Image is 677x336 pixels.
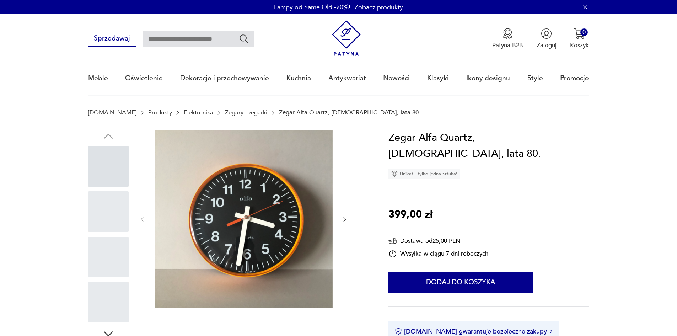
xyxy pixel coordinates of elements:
[388,169,460,179] div: Unikat - tylko jedna sztuka!
[388,272,533,293] button: Dodaj do koszyka
[570,41,589,49] p: Koszyk
[492,41,523,49] p: Patyna B2B
[574,28,585,39] img: Ikona koszyka
[328,62,366,95] a: Antykwariat
[502,28,513,39] img: Ikona medalu
[570,28,589,49] button: 0Koszyk
[492,28,523,49] button: Patyna B2B
[355,3,403,12] a: Zobacz produkty
[560,62,589,95] a: Promocje
[88,31,136,47] button: Sprzedawaj
[580,28,588,36] div: 0
[125,62,163,95] a: Oświetlenie
[537,41,557,49] p: Zaloguj
[239,33,249,44] button: Szukaj
[225,109,267,116] a: Zegary i zegarki
[391,171,398,177] img: Ikona diamentu
[180,62,269,95] a: Dekoracje i przechowywanie
[395,328,402,335] img: Ikona certyfikatu
[155,130,333,308] img: Zdjęcie produktu Zegar Alfa Quartz, Niemcy, lata 80.
[466,62,510,95] a: Ikony designu
[88,109,136,116] a: [DOMAIN_NAME]
[274,3,350,12] p: Lampy od Same Old -20%!
[388,207,432,223] p: 399,00 zł
[550,330,552,333] img: Ikona strzałki w prawo
[388,130,589,162] h1: Zegar Alfa Quartz, [DEMOGRAPHIC_DATA], lata 80.
[88,36,136,42] a: Sprzedawaj
[388,236,488,245] div: Dostawa od 25,00 PLN
[286,62,311,95] a: Kuchnia
[395,327,552,336] button: [DOMAIN_NAME] gwarantuje bezpieczne zakupy
[541,28,552,39] img: Ikonka użytkownika
[184,109,213,116] a: Elektronika
[279,109,420,116] p: Zegar Alfa Quartz, [DEMOGRAPHIC_DATA], lata 80.
[148,109,172,116] a: Produkty
[328,20,364,56] img: Patyna - sklep z meblami i dekoracjami vintage
[492,28,523,49] a: Ikona medaluPatyna B2B
[388,250,488,258] div: Wysyłka w ciągu 7 dni roboczych
[383,62,410,95] a: Nowości
[88,62,108,95] a: Meble
[537,28,557,49] button: Zaloguj
[388,236,397,245] img: Ikona dostawy
[427,62,449,95] a: Klasyki
[527,62,543,95] a: Style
